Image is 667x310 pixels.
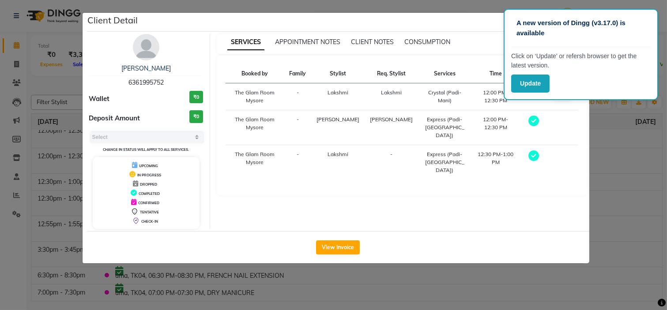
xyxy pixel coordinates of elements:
td: - [284,83,311,110]
th: Booked by [226,64,284,83]
th: Family [284,64,311,83]
span: [PERSON_NAME] [317,116,359,123]
td: - [284,145,311,180]
span: Deposit Amount [89,113,140,123]
h3: ₹0 [189,91,203,104]
a: [PERSON_NAME] [121,64,171,72]
h5: Client Detail [88,14,138,27]
td: 12:30 PM-1:00 PM [471,145,520,180]
td: The Glam Room Mysore [226,145,284,180]
span: TENTATIVE [140,210,159,214]
span: UPCOMING [139,164,158,168]
td: The Glam Room Mysore [226,83,284,110]
td: 12:00 PM-12:30 PM [471,83,520,110]
span: APPOINTMENT NOTES [275,38,340,46]
img: avatar [133,34,159,60]
span: SERVICES [227,34,264,50]
span: CHECK-IN [141,219,158,224]
div: Crystal (Padi-Mani) [423,89,466,105]
p: A new version of Dingg (v3.17.0) is available [516,18,645,38]
th: Req. Stylist [365,64,418,83]
td: 12:00 PM-12:30 PM [471,110,520,145]
button: Update [511,75,550,93]
span: CONFIRMED [138,201,159,205]
h3: ₹0 [189,110,203,123]
td: The Glam Room Mysore [226,110,284,145]
td: - [365,145,418,180]
span: Lakshmi [381,89,402,96]
span: CLIENT NOTES [351,38,394,46]
span: [PERSON_NAME] [370,116,413,123]
button: View Invoice [316,240,360,254]
span: CONSUMPTION [404,38,450,46]
th: Stylist [311,64,365,83]
small: Change in status will apply to all services. [103,147,189,152]
span: Lakshmi [328,151,348,157]
div: Express (Padi-[GEOGRAPHIC_DATA]) [423,150,466,174]
span: 6361995752 [128,78,164,86]
span: COMPLETED [139,191,160,196]
th: Time [471,64,520,83]
div: Express (Padi-[GEOGRAPHIC_DATA]) [423,116,466,139]
span: IN PROGRESS [137,173,161,177]
td: - [284,110,311,145]
span: Wallet [89,94,110,104]
p: Click on ‘Update’ or refersh browser to get the latest version. [511,52,651,70]
span: Lakshmi [328,89,348,96]
span: DROPPED [140,182,157,187]
th: Services [418,64,471,83]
